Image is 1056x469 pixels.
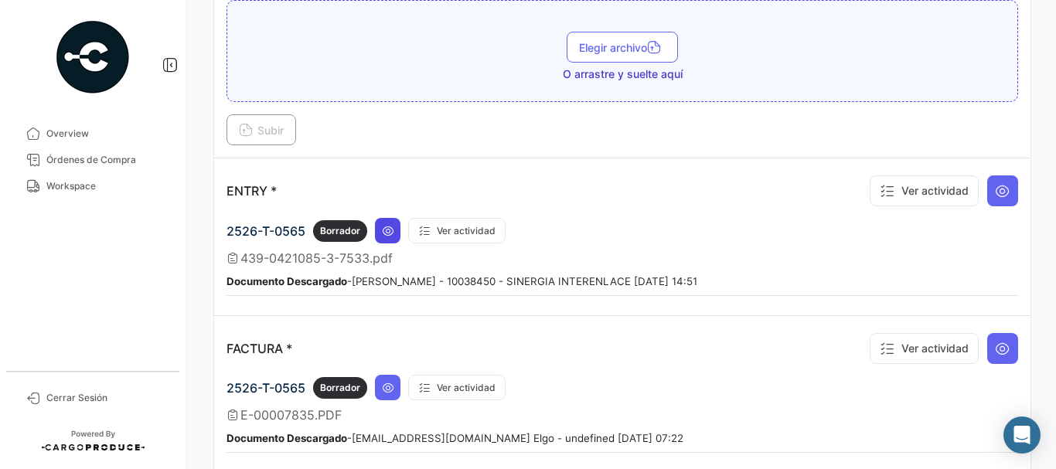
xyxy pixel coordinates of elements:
button: Ver actividad [408,375,506,400]
button: Elegir archivo [567,32,678,63]
button: Ver actividad [870,333,979,364]
button: Ver actividad [870,175,979,206]
span: Overview [46,127,167,141]
span: Órdenes de Compra [46,153,167,167]
a: Workspace [12,173,173,199]
a: Órdenes de Compra [12,147,173,173]
span: 439-0421085-3-7533.pdf [240,250,393,266]
img: powered-by.png [54,19,131,96]
p: FACTURA * [227,341,292,356]
span: Subir [239,124,284,137]
b: Documento Descargado [227,275,347,287]
button: Subir [227,114,296,145]
span: 2526-T-0565 [227,223,305,239]
span: Workspace [46,179,167,193]
small: - [EMAIL_ADDRESS][DOMAIN_NAME] Elgo - undefined [DATE] 07:22 [227,432,683,444]
div: Abrir Intercom Messenger [1003,416,1041,454]
span: Borrador [320,224,360,238]
span: Borrador [320,381,360,395]
small: - [PERSON_NAME] - 10038450 - SINERGIA INTERENLACE [DATE] 14:51 [227,275,697,287]
span: O arrastre y suelte aquí [563,66,683,82]
span: Elegir archivo [579,41,666,54]
button: Ver actividad [408,218,506,243]
p: ENTRY * [227,183,277,199]
span: Cerrar Sesión [46,391,167,405]
span: E-00007835.PDF [240,407,342,423]
a: Overview [12,121,173,147]
span: 2526-T-0565 [227,380,305,396]
b: Documento Descargado [227,432,347,444]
